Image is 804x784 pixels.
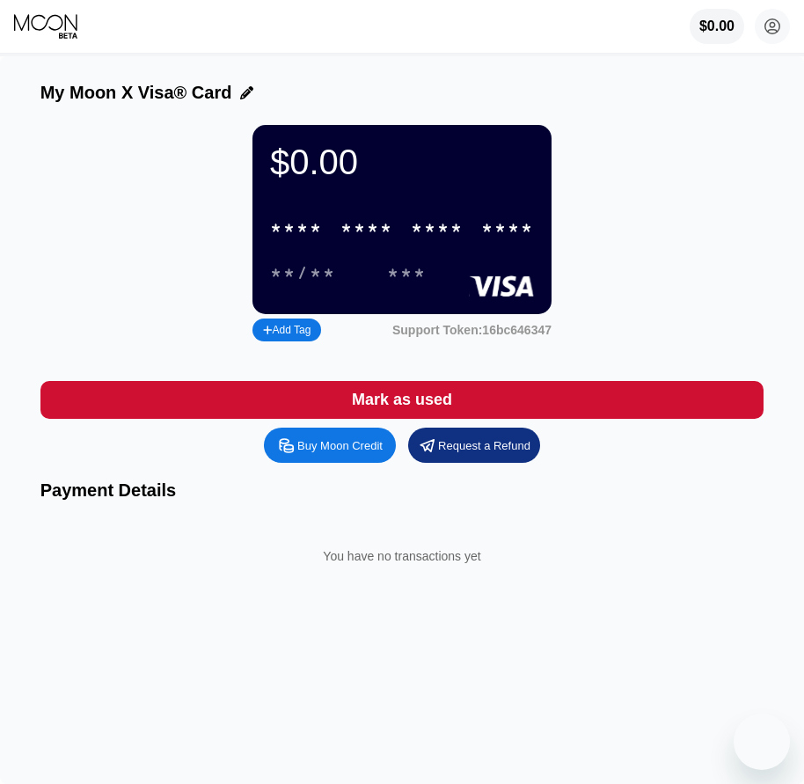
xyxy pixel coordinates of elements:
[263,324,311,336] div: Add Tag
[392,323,552,337] div: Support Token: 16bc646347
[438,438,530,453] div: Request a Refund
[408,428,540,463] div: Request a Refund
[55,531,750,581] div: You have no transactions yet
[699,18,735,34] div: $0.00
[264,428,396,463] div: Buy Moon Credit
[40,83,232,103] div: My Moon X Visa® Card
[392,323,552,337] div: Support Token:16bc646347
[352,390,452,410] div: Mark as used
[40,480,764,501] div: Payment Details
[270,143,534,182] div: $0.00
[734,714,790,770] iframe: Button to launch messaging window
[40,381,764,419] div: Mark as used
[297,438,383,453] div: Buy Moon Credit
[690,9,744,44] div: $0.00
[252,319,321,341] div: Add Tag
